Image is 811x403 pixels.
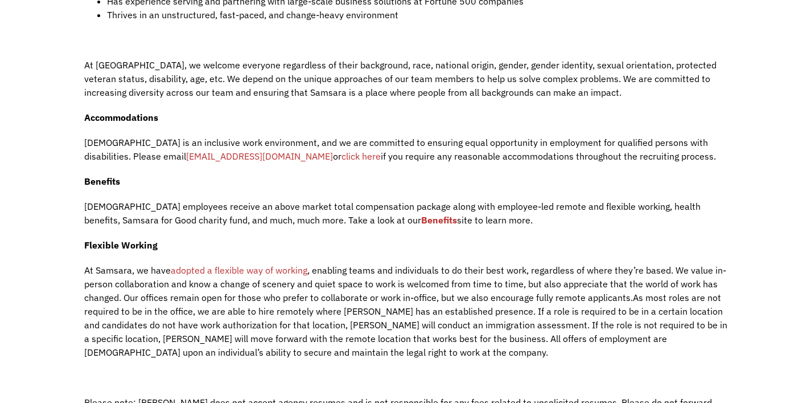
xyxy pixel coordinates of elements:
[186,150,333,162] a: [EMAIL_ADDRESS][DOMAIN_NAME]
[84,200,727,227] p: [DEMOGRAPHIC_DATA] employees receive an above market total compensation package along with employ...
[84,137,708,162] span: [DEMOGRAPHIC_DATA] is an inclusive work environment, and we are committed to ensuring equal oppor...
[333,150,341,162] span: or
[421,214,457,226] a: Benefits
[84,264,726,303] span: , enabling teams and individuals to do their best work, regardless of where they’re based. We val...
[84,239,158,251] strong: Flexible Working
[171,264,307,276] a: adopted a flexible way of working
[381,150,716,162] span: if you require any reasonable accommodations throughout the recruiting process.
[84,292,727,358] span: As most roles are not required to be in the office, we are able to hire remotely where [PERSON_NA...
[107,9,398,21] span: Thrives in an unstructured, fast-paced, and change-heavy environment
[84,112,158,123] strong: Accommodations
[84,264,171,276] span: At Samsara, we have
[84,176,120,187] strong: Benefits
[341,150,381,162] a: click here
[84,58,727,99] p: At [GEOGRAPHIC_DATA], we welcome everyone regardless of their background, race, national origin, ...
